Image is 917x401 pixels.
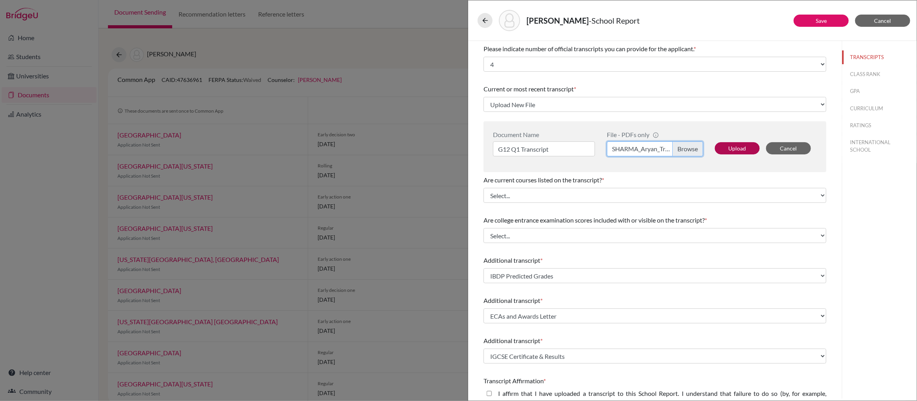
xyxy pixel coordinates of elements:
span: Please indicate number of official transcripts you can provide for the applicant. [484,45,694,52]
span: Additional transcript [484,337,540,344]
span: Are current courses listed on the transcript? [484,176,602,184]
button: RATINGS [842,119,917,132]
div: File - PDFs only [607,131,703,138]
span: Additional transcript [484,256,540,264]
button: CLASS RANK [842,67,917,81]
strong: [PERSON_NAME] [526,16,589,25]
label: SHARMA_Aryan_Transcript_G12_Q1.pdf [607,141,703,156]
button: INTERNATIONAL SCHOOL [842,136,917,157]
span: info [653,132,659,138]
button: GPA [842,84,917,98]
span: Transcript Affirmation [484,377,543,384]
div: Document Name [493,131,595,138]
button: CURRICULUM [842,102,917,115]
span: Are college entrance examination scores included with or visible on the transcript? [484,216,705,224]
button: Cancel [766,142,811,154]
span: Additional transcript [484,297,540,304]
button: TRANSCRIPTS [842,50,917,64]
span: Current or most recent transcript [484,85,574,93]
button: Upload [715,142,760,154]
span: - School Report [589,16,640,25]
